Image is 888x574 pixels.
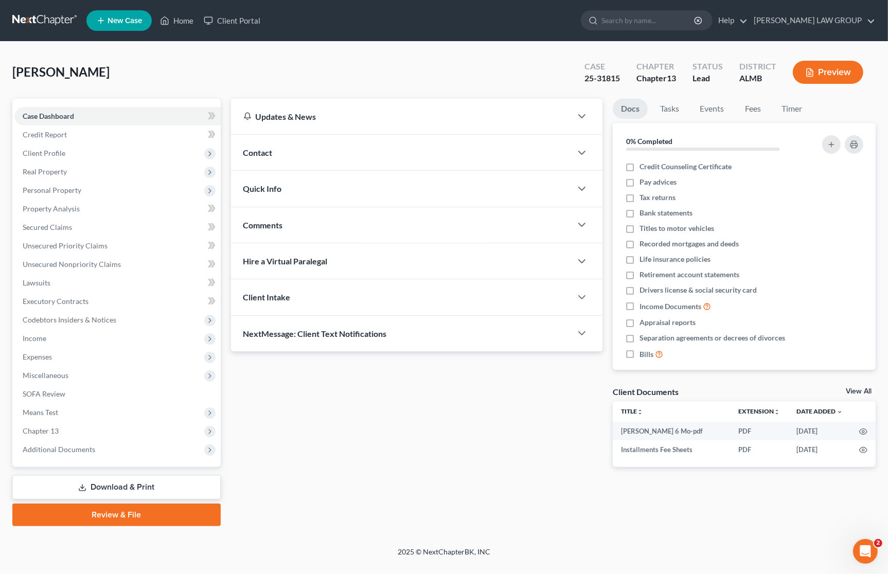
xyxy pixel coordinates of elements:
a: Executory Contracts [14,292,221,311]
span: Bills [640,349,653,360]
div: District [739,61,776,73]
a: Home [155,11,199,30]
td: [DATE] [788,440,851,459]
div: 25-31815 [584,73,620,84]
td: Installments Fee Sheets [613,440,730,459]
a: Download & Print [12,475,221,499]
span: Tax returns [640,192,676,203]
a: Secured Claims [14,218,221,237]
span: Bank statements [640,208,692,218]
a: Date Added expand_more [796,407,843,415]
span: [PERSON_NAME] [12,64,110,79]
a: Unsecured Nonpriority Claims [14,255,221,274]
span: Client Intake [243,292,291,302]
a: [PERSON_NAME] LAW GROUP [749,11,875,30]
span: Income Documents [640,301,701,312]
span: Titles to motor vehicles [640,223,714,234]
span: Credit Counseling Certificate [640,162,732,172]
a: View All [846,388,872,395]
span: Appraisal reports [640,317,696,328]
span: Pay advices [640,177,677,187]
i: unfold_more [637,409,643,415]
span: NextMessage: Client Text Notifications [243,329,387,338]
iframe: Intercom live chat [853,539,878,564]
span: 2 [874,539,882,547]
td: [PERSON_NAME] 6 Mo-pdf [613,422,730,440]
span: Secured Claims [23,223,72,231]
span: Income [23,334,46,343]
a: Case Dashboard [14,107,221,125]
span: Quick Info [243,184,282,193]
strong: 0% Completed [626,137,672,146]
span: Drivers license & social security card [640,285,757,295]
a: SOFA Review [14,385,221,403]
span: Contact [243,148,273,157]
a: Credit Report [14,125,221,144]
a: Fees [736,99,769,119]
a: Lawsuits [14,274,221,292]
span: Unsecured Priority Claims [23,241,108,250]
span: Unsecured Nonpriority Claims [23,260,121,268]
div: 2025 © NextChapterBK, INC [151,547,737,565]
span: New Case [108,17,142,25]
div: Lead [692,73,723,84]
span: SOFA Review [23,389,65,398]
button: Preview [793,61,863,84]
a: Client Portal [199,11,265,30]
td: PDF [730,422,788,440]
a: Unsecured Priority Claims [14,237,221,255]
div: Client Documents [613,386,679,397]
a: Help [713,11,748,30]
i: expand_more [837,409,843,415]
div: Case [584,61,620,73]
a: Tasks [652,99,687,119]
a: Timer [773,99,810,119]
div: Chapter [636,61,676,73]
div: Status [692,61,723,73]
span: Property Analysis [23,204,80,213]
span: Miscellaneous [23,371,68,380]
a: Docs [613,99,648,119]
span: Real Property [23,167,67,176]
span: Additional Documents [23,445,95,454]
span: Chapter 13 [23,426,59,435]
a: Titleunfold_more [621,407,643,415]
a: Extensionunfold_more [738,407,780,415]
i: unfold_more [774,409,780,415]
input: Search by name... [601,11,696,30]
span: Means Test [23,408,58,417]
a: Property Analysis [14,200,221,218]
span: 13 [667,73,676,83]
div: Chapter [636,73,676,84]
span: Expenses [23,352,52,361]
span: Credit Report [23,130,67,139]
span: Codebtors Insiders & Notices [23,315,116,324]
span: Retirement account statements [640,270,739,280]
span: Recorded mortgages and deeds [640,239,739,249]
span: Lawsuits [23,278,50,287]
span: Separation agreements or decrees of divorces [640,333,785,343]
a: Review & File [12,504,221,526]
span: Personal Property [23,186,81,194]
div: ALMB [739,73,776,84]
span: Life insurance policies [640,254,711,264]
a: Events [691,99,732,119]
span: Client Profile [23,149,65,157]
span: Hire a Virtual Paralegal [243,256,328,266]
span: Case Dashboard [23,112,74,120]
div: Updates & News [243,111,560,122]
span: Executory Contracts [23,297,88,306]
span: Comments [243,220,283,230]
td: [DATE] [788,422,851,440]
td: PDF [730,440,788,459]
